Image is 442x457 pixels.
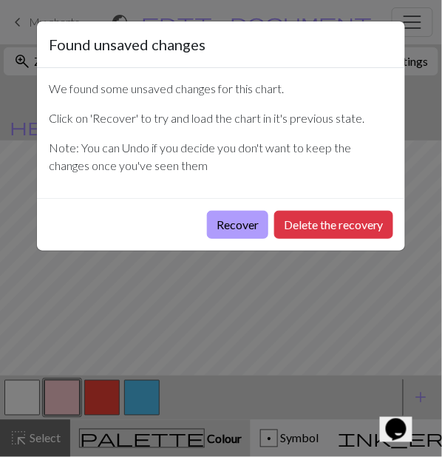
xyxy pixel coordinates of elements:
p: Click on 'Recover' to try and load the chart in it's previous state. [49,109,393,127]
p: We found some unsaved changes for this chart. [49,80,393,98]
p: Note: You can Undo if you decide you don't want to keep the changes once you've seen them [49,139,393,175]
button: Delete the recovery [274,211,393,239]
iframe: chat widget [380,398,427,442]
h5: Found unsaved changes [49,33,205,55]
button: Recover [207,211,268,239]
